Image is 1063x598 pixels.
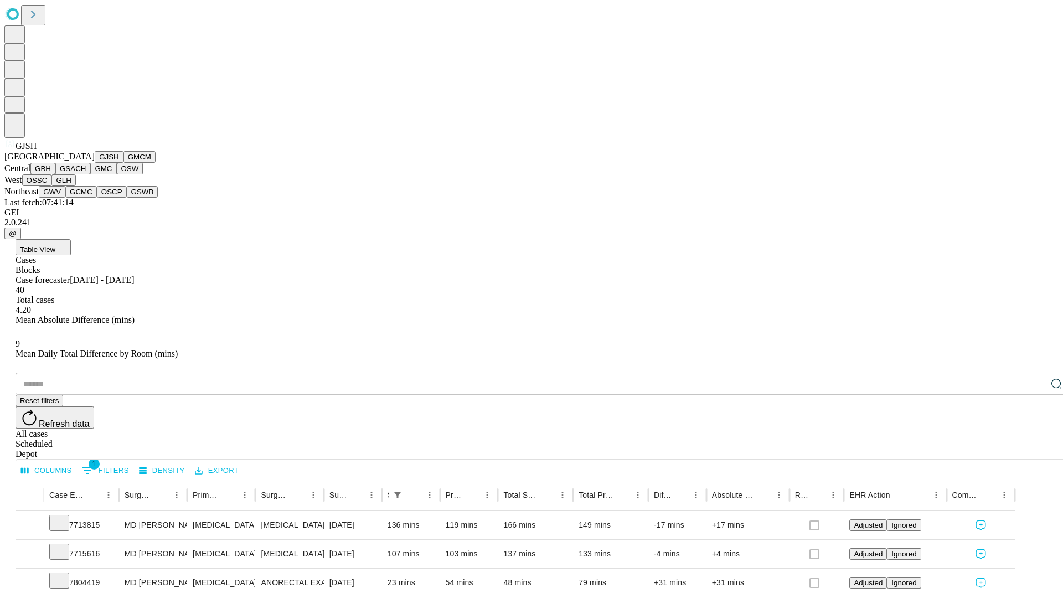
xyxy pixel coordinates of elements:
[49,511,113,539] div: 7713815
[952,491,980,499] div: Comments
[654,569,701,597] div: +31 mins
[4,163,30,173] span: Central
[887,519,921,531] button: Ignored
[51,174,75,186] button: GLH
[4,175,22,184] span: West
[446,540,493,568] div: 103 mins
[4,208,1059,218] div: GEI
[688,487,704,503] button: Menu
[123,151,156,163] button: GMCM
[891,521,916,529] span: Ignored
[95,151,123,163] button: GJSH
[4,187,39,196] span: Northeast
[539,487,555,503] button: Sort
[90,163,116,174] button: GMC
[390,487,405,503] div: 1 active filter
[479,487,495,503] button: Menu
[16,305,31,315] span: 4.20
[16,275,70,285] span: Case forecaster
[446,569,493,597] div: 54 mins
[503,569,567,597] div: 48 mins
[127,186,158,198] button: GSWB
[891,487,907,503] button: Sort
[579,569,643,597] div: 79 mins
[854,550,883,558] span: Adjusted
[261,569,318,597] div: ANORECTAL EXAM UNDER ANESTHESIA
[388,491,389,499] div: Scheduled In Room Duration
[654,540,701,568] div: -4 mins
[849,519,887,531] button: Adjusted
[579,491,613,499] div: Total Predicted Duration
[49,491,84,499] div: Case Epic Id
[329,511,376,539] div: [DATE]
[221,487,237,503] button: Sort
[85,487,101,503] button: Sort
[329,491,347,499] div: Surgery Date
[125,511,182,539] div: MD [PERSON_NAME] E Md
[65,186,97,198] button: GCMC
[615,487,630,503] button: Sort
[117,163,143,174] button: OSW
[22,574,38,593] button: Expand
[169,487,184,503] button: Menu
[4,198,74,207] span: Last fetch: 07:41:14
[446,491,463,499] div: Predicted In Room Duration
[654,491,672,499] div: Difference
[673,487,688,503] button: Sort
[22,545,38,564] button: Expand
[79,462,132,480] button: Show filters
[16,339,20,348] span: 9
[193,491,220,499] div: Primary Service
[97,186,127,198] button: OSCP
[39,419,90,429] span: Refresh data
[446,511,493,539] div: 119 mins
[49,569,113,597] div: 7804419
[712,569,784,597] div: +31 mins
[49,540,113,568] div: 7715616
[712,491,755,499] div: Absolute Difference
[18,462,75,480] button: Select columns
[825,487,841,503] button: Menu
[16,141,37,151] span: GJSH
[125,569,182,597] div: MD [PERSON_NAME] E Md
[20,245,55,254] span: Table View
[997,487,1012,503] button: Menu
[16,295,54,305] span: Total cases
[503,491,538,499] div: Total Scheduled Duration
[388,569,435,597] div: 23 mins
[261,491,288,499] div: Surgery Name
[192,462,241,480] button: Export
[290,487,306,503] button: Sort
[16,406,94,429] button: Refresh data
[16,315,135,324] span: Mean Absolute Difference (mins)
[153,487,169,503] button: Sort
[306,487,321,503] button: Menu
[125,491,152,499] div: Surgeon Name
[193,540,250,568] div: [MEDICAL_DATA]
[22,516,38,535] button: Expand
[39,186,65,198] button: GWV
[70,275,134,285] span: [DATE] - [DATE]
[464,487,479,503] button: Sort
[887,548,921,560] button: Ignored
[55,163,90,174] button: GSACH
[22,174,52,186] button: OSSC
[891,550,916,558] span: Ignored
[136,462,188,480] button: Density
[891,579,916,587] span: Ignored
[329,569,376,597] div: [DATE]
[16,395,63,406] button: Reset filters
[16,239,71,255] button: Table View
[261,511,318,539] div: [MEDICAL_DATA]
[390,487,405,503] button: Show filters
[30,163,55,174] button: GBH
[329,540,376,568] div: [DATE]
[887,577,921,589] button: Ignored
[193,569,250,597] div: [MEDICAL_DATA]
[406,487,422,503] button: Sort
[555,487,570,503] button: Menu
[712,540,784,568] div: +4 mins
[579,540,643,568] div: 133 mins
[422,487,437,503] button: Menu
[654,511,701,539] div: -17 mins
